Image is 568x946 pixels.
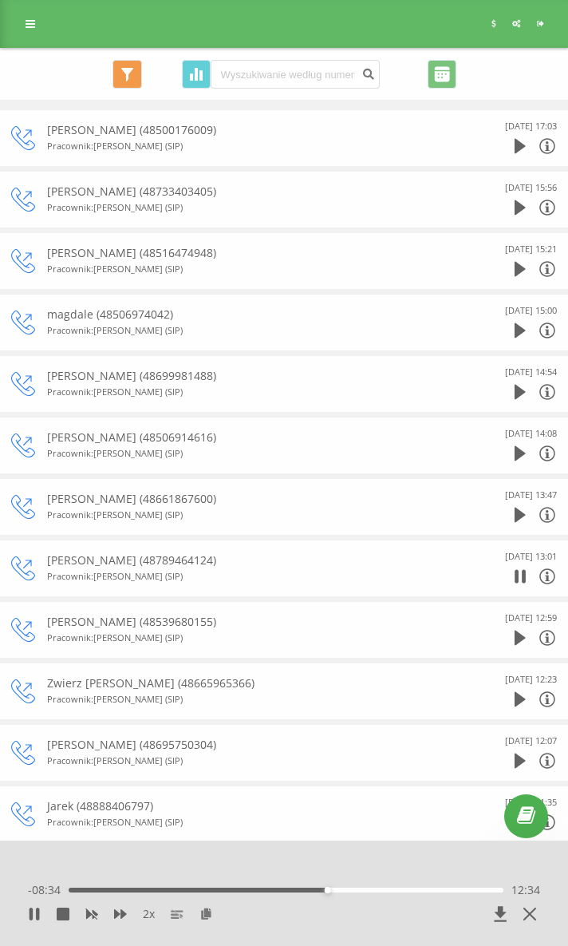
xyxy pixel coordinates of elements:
[505,303,557,319] div: [DATE] 15:00
[47,122,453,138] div: [PERSON_NAME] (48500176009)
[47,737,453,753] div: [PERSON_NAME] (48695750304)
[47,184,453,200] div: [PERSON_NAME] (48733403405)
[47,429,453,445] div: [PERSON_NAME] (48506914616)
[505,487,557,503] div: [DATE] 13:47
[505,241,557,257] div: [DATE] 15:21
[505,118,557,134] div: [DATE] 17:03
[505,733,557,749] div: [DATE] 12:07
[47,245,453,261] div: [PERSON_NAME] (48516474948)
[47,552,453,568] div: [PERSON_NAME] (48789464124)
[47,568,453,584] div: Pracownik : [PERSON_NAME] (SIP)
[47,445,453,461] div: Pracownik : [PERSON_NAME] (SIP)
[47,368,453,384] div: [PERSON_NAME] (48699981488)
[47,675,453,691] div: Zwierz [PERSON_NAME] (48665965366)
[211,60,380,89] input: Wyszukiwanie według numeru
[505,548,557,564] div: [DATE] 13:01
[47,798,453,814] div: Jarek (48888406797)
[47,323,453,338] div: Pracownik : [PERSON_NAME] (SIP)
[47,384,453,400] div: Pracownik : [PERSON_NAME] (SIP)
[47,261,453,277] div: Pracownik : [PERSON_NAME] (SIP)
[47,691,453,707] div: Pracownik : [PERSON_NAME] (SIP)
[505,610,557,626] div: [DATE] 12:59
[47,307,453,323] div: magdale (48506974042)
[505,364,557,380] div: [DATE] 14:54
[47,753,453,769] div: Pracownik : [PERSON_NAME] (SIP)
[47,814,453,830] div: Pracownik : [PERSON_NAME] (SIP)
[47,138,453,154] div: Pracownik : [PERSON_NAME] (SIP)
[47,630,453,646] div: Pracownik : [PERSON_NAME] (SIP)
[47,491,453,507] div: [PERSON_NAME] (48661867600)
[47,614,453,630] div: [PERSON_NAME] (48539680155)
[47,200,453,216] div: Pracownik : [PERSON_NAME] (SIP)
[143,906,155,922] span: 2 x
[505,180,557,196] div: [DATE] 15:56
[505,671,557,687] div: [DATE] 12:23
[511,882,540,898] span: 12:34
[28,882,69,898] span: - 08:34
[325,887,331,893] div: Accessibility label
[505,426,557,441] div: [DATE] 14:08
[47,507,453,523] div: Pracownik : [PERSON_NAME] (SIP)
